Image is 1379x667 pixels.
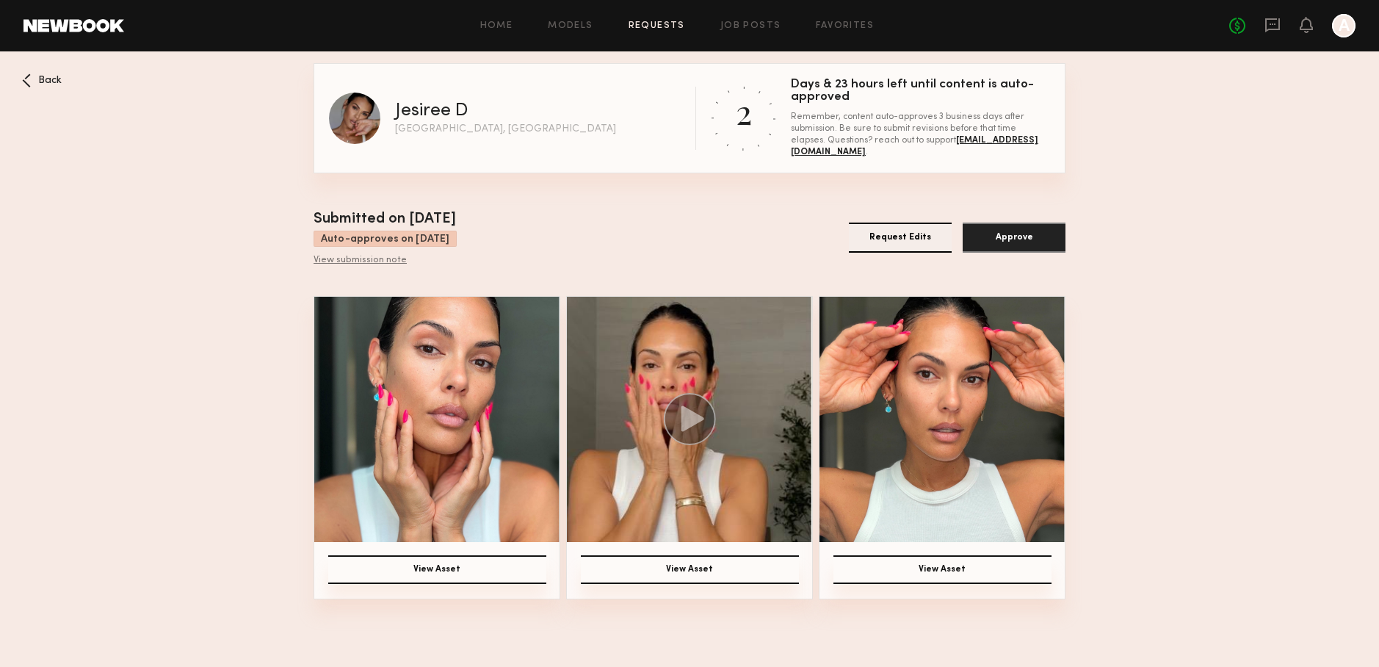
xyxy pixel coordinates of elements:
[736,89,752,134] div: 2
[548,21,593,31] a: Models
[819,297,1065,542] img: Asset
[314,231,457,247] div: Auto-approves on [DATE]
[849,223,952,253] button: Request Edits
[314,297,560,542] img: Asset
[720,21,781,31] a: Job Posts
[567,297,812,542] img: Asset
[328,555,546,584] button: View Asset
[833,555,1052,584] button: View Asset
[395,102,468,120] div: Jesiree D
[314,209,457,231] div: Submitted on [DATE]
[395,124,616,134] div: [GEOGRAPHIC_DATA], [GEOGRAPHIC_DATA]
[581,555,799,584] button: View Asset
[963,223,1065,253] button: Approve
[816,21,874,31] a: Favorites
[629,21,685,31] a: Requests
[791,79,1050,104] div: Days & 23 hours left until content is auto-approved
[480,21,513,31] a: Home
[791,111,1050,158] div: Remember, content auto-approves 3 business days after submission. Be sure to submit revisions bef...
[314,255,457,267] div: View submission note
[329,93,380,144] img: Jesiree D profile picture.
[1332,14,1356,37] a: A
[38,76,62,86] span: Back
